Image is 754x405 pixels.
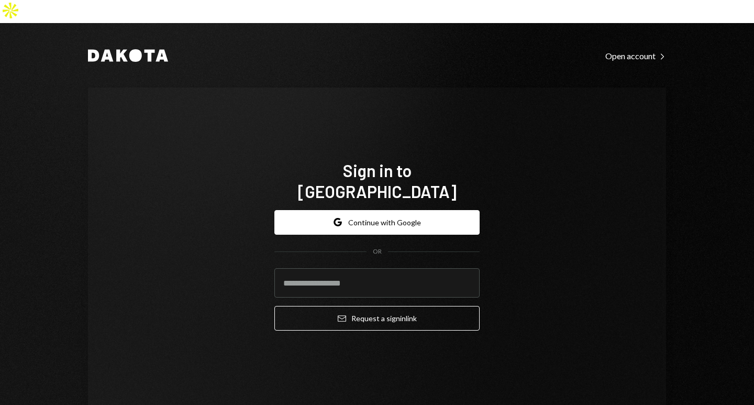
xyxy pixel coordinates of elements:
a: Open account [605,50,666,61]
button: Continue with Google [274,210,480,235]
h1: Sign in to [GEOGRAPHIC_DATA] [274,160,480,202]
div: Open account [605,51,666,61]
div: OR [373,247,382,256]
button: Request a signinlink [274,306,480,331]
